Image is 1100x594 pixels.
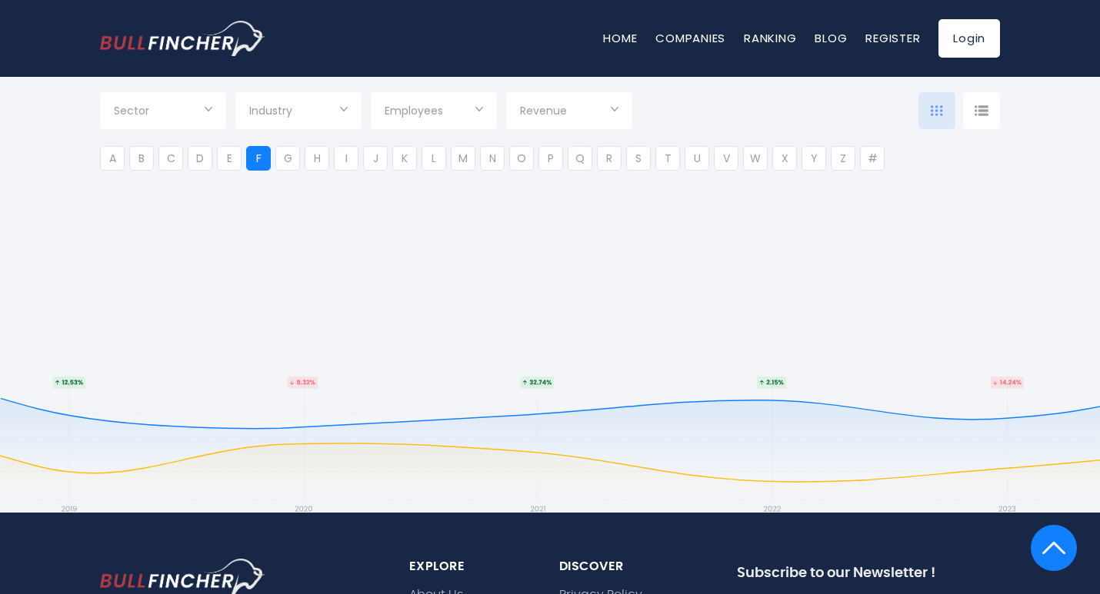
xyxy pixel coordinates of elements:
[334,146,358,171] li: I
[509,146,534,171] li: O
[568,146,592,171] li: Q
[865,30,920,46] a: Register
[520,98,618,126] input: Selection
[249,104,292,118] span: Industry
[480,146,505,171] li: N
[931,105,943,116] img: icon-comp-grid.svg
[538,146,563,171] li: P
[217,146,242,171] li: E
[860,146,885,171] li: #
[772,146,797,171] li: X
[685,146,709,171] li: U
[451,146,475,171] li: M
[392,146,417,171] li: K
[188,146,212,171] li: D
[114,98,212,126] input: Selection
[100,146,125,171] li: A
[603,30,637,46] a: Home
[275,146,300,171] li: G
[100,21,265,56] a: Go to homepage
[246,146,271,171] li: F
[655,146,680,171] li: T
[129,146,154,171] li: B
[422,146,446,171] li: L
[385,104,443,118] span: Employees
[737,565,1000,590] div: Subscribe to our Newsletter !
[158,146,183,171] li: C
[831,146,855,171] li: Z
[975,105,988,116] img: icon-comp-list-view.svg
[363,146,388,171] li: J
[655,30,725,46] a: Companies
[409,559,522,575] div: explore
[385,98,483,126] input: Selection
[559,559,700,575] div: Discover
[802,146,826,171] li: Y
[305,146,329,171] li: H
[714,146,738,171] li: V
[100,559,265,594] img: footer logo
[743,146,768,171] li: W
[744,30,796,46] a: Ranking
[520,104,567,118] span: Revenue
[626,146,651,171] li: S
[938,19,1000,58] a: Login
[114,104,149,118] span: Sector
[815,30,847,46] a: Blog
[249,98,348,126] input: Selection
[100,21,265,56] img: bullfincher logo
[597,146,622,171] li: R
